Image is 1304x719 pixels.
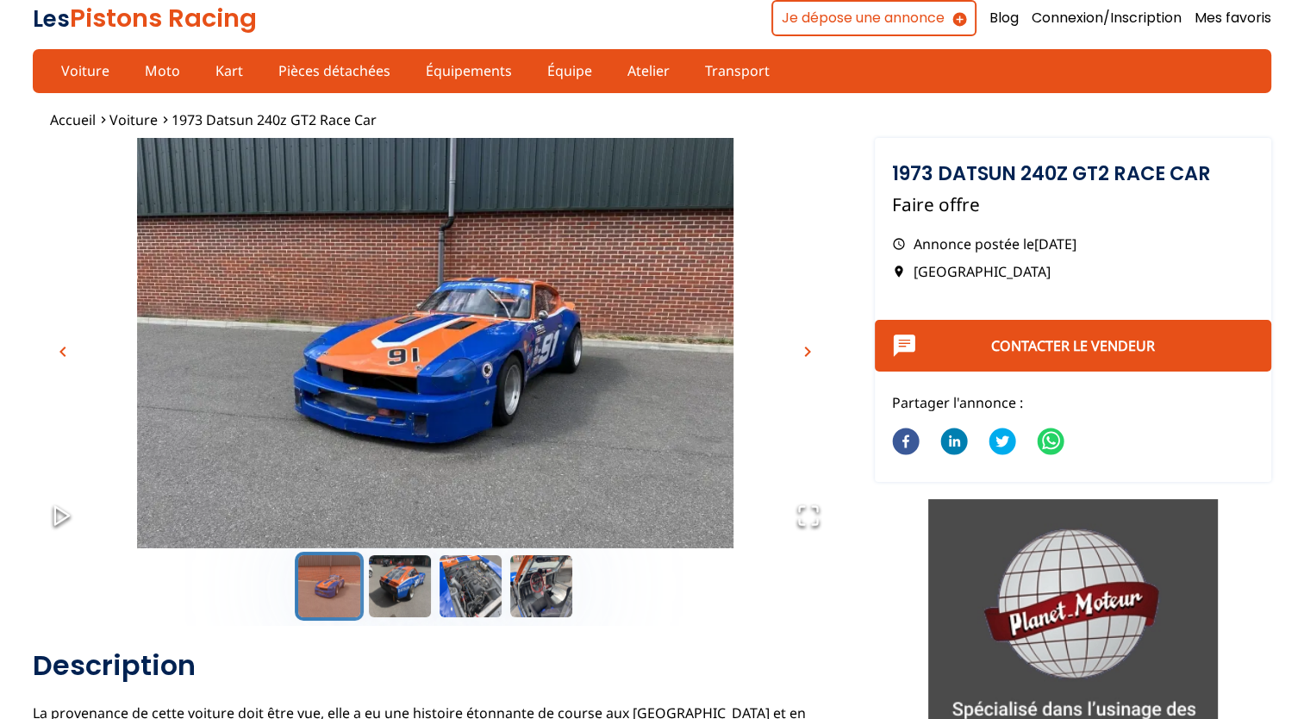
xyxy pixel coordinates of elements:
[33,648,838,683] h2: Description
[295,552,364,621] button: Go to Slide 1
[892,192,1254,217] p: Faire offre
[33,3,70,34] span: Les
[50,110,96,129] a: Accueil
[989,9,1019,28] a: Blog
[892,393,1254,412] p: Partager l'annonce :
[694,56,781,85] a: Transport
[797,341,818,362] span: chevron_right
[415,56,523,85] a: Équipements
[892,262,1254,281] p: [GEOGRAPHIC_DATA]
[33,138,838,585] img: image
[53,341,73,362] span: chevron_left
[779,486,838,547] button: Open Fullscreen
[365,552,434,621] button: Go to Slide 2
[267,56,402,85] a: Pièces détachées
[536,56,603,85] a: Équipe
[892,417,920,469] button: facebook
[436,552,505,621] button: Go to Slide 3
[50,56,121,85] a: Voiture
[204,56,254,85] a: Kart
[507,552,576,621] button: Go to Slide 4
[109,110,158,129] a: Voiture
[1037,417,1064,469] button: whatsapp
[989,417,1016,469] button: twitter
[1195,9,1271,28] a: Mes favoris
[134,56,191,85] a: Moto
[1032,9,1182,28] a: Connexion/Inscription
[940,417,968,469] button: linkedin
[875,320,1271,372] button: Contacter le vendeur
[33,138,838,547] div: Go to Slide 1
[50,339,76,365] button: chevron_left
[33,1,257,35] a: LesPistons Racing
[33,486,91,547] button: Play or Pause Slideshow
[795,339,820,365] button: chevron_right
[172,110,377,129] a: 1973 Datsun 240z GT2 Race Car
[991,336,1155,355] a: Contacter le vendeur
[892,234,1254,253] p: Annonce postée le [DATE]
[616,56,681,85] a: Atelier
[33,552,838,621] div: Thumbnail Navigation
[892,164,1254,183] h1: 1973 Datsun 240z GT2 Race Car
